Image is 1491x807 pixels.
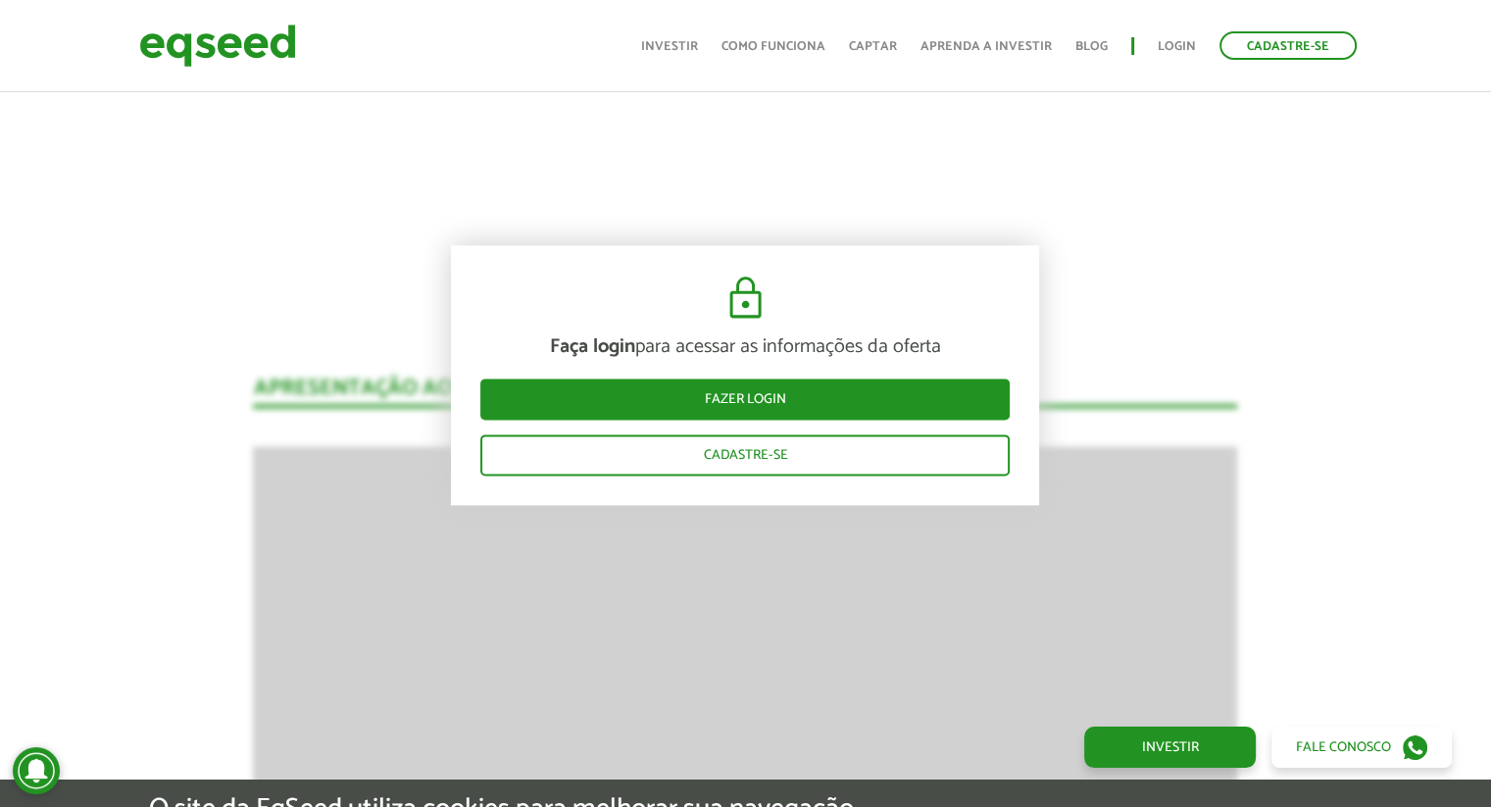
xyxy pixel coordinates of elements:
img: EqSeed [139,20,296,72]
a: Cadastre-se [1219,31,1357,60]
a: Fale conosco [1271,727,1452,768]
img: cadeado.svg [721,275,770,322]
a: Login [1158,40,1196,53]
a: Aprenda a investir [920,40,1052,53]
a: Fazer login [480,378,1010,420]
a: Como funciona [721,40,825,53]
a: Blog [1075,40,1108,53]
strong: Faça login [550,330,635,363]
a: Cadastre-se [480,434,1010,476]
a: Investir [641,40,698,53]
a: Investir [1084,727,1256,768]
a: Captar [849,40,897,53]
p: para acessar as informações da oferta [480,335,1010,359]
